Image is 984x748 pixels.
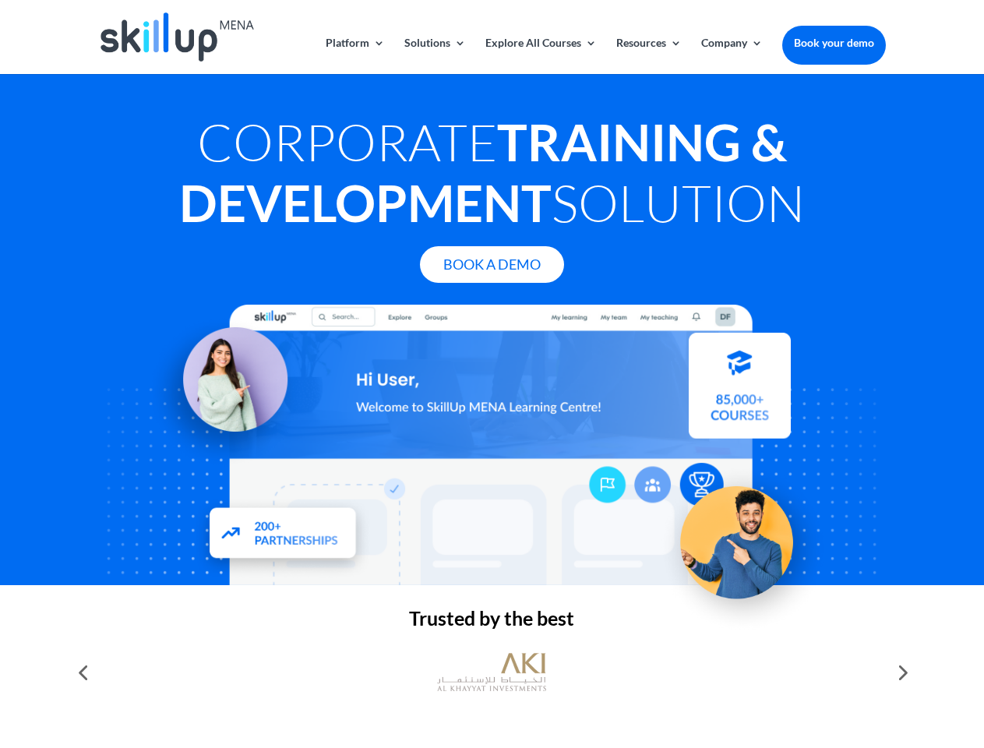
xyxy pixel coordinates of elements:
[98,609,885,636] h2: Trusted by the best
[146,305,303,463] img: Learning Management Solution - SkillUp
[193,501,374,586] img: Partners - SkillUp Mena
[437,645,546,700] img: al khayyat investments logo
[701,37,763,74] a: Company
[404,37,466,74] a: Solutions
[782,26,886,60] a: Book your demo
[179,111,787,233] strong: Training & Development
[485,37,597,74] a: Explore All Courses
[326,37,385,74] a: Platform
[616,37,682,74] a: Resources
[725,580,984,748] iframe: Chat Widget
[689,340,791,446] img: Courses library - SkillUp MENA
[98,111,885,241] h1: Corporate Solution
[420,246,564,283] a: Book A Demo
[101,12,253,62] img: Skillup Mena
[658,457,831,630] img: Upskill your workforce - SkillUp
